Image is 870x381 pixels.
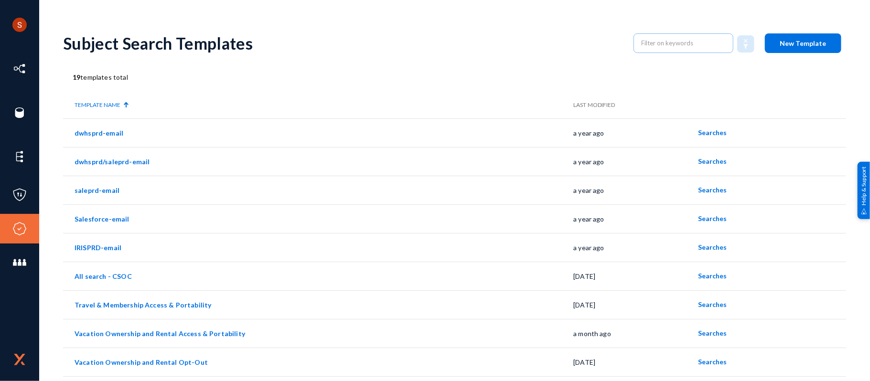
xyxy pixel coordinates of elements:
span: Searches [698,214,727,222]
span: Searches [698,358,727,366]
img: help_support.svg [861,208,867,214]
button: Searches [691,267,735,285]
div: templates total [63,72,846,82]
div: Template Name [75,101,120,109]
a: saleprd-email [75,186,119,194]
td: a year ago [573,118,691,147]
button: Searches [691,153,735,170]
a: Vacation Ownership and Rental Opt-Out [75,358,208,366]
a: IRISPRD-email [75,243,121,252]
a: dwhsprd-email [75,129,123,137]
a: Travel & Membership Access & Portability [75,301,211,309]
div: Template Name [75,101,573,109]
td: a year ago [573,233,691,262]
span: Searches [698,243,727,251]
button: Searches [691,124,735,141]
button: Searches [691,210,735,227]
span: Searches [698,128,727,137]
span: Searches [698,272,727,280]
img: icon-compliance.svg [12,222,27,236]
span: Searches [698,329,727,337]
img: icon-inventory.svg [12,62,27,76]
img: icon-members.svg [12,255,27,270]
th: Last Modified [573,92,691,118]
a: Salesforce-email [75,215,129,223]
td: [DATE] [573,348,691,376]
div: Help & Support [858,162,870,219]
img: icon-sources.svg [12,106,27,120]
td: a year ago [573,204,691,233]
span: Searches [698,186,727,194]
td: a year ago [573,176,691,204]
button: Searches [691,181,735,199]
div: Subject Search Templates [63,33,624,53]
span: Searches [698,300,727,308]
img: icon-policies.svg [12,188,27,202]
img: ACg8ocLCHWB70YVmYJSZIkanuWRMiAOKj9BOxslbKTvretzi-06qRA=s96-c [12,18,27,32]
button: Searches [691,296,735,313]
button: Searches [691,353,735,370]
span: New Template [780,39,827,47]
td: a month ago [573,319,691,348]
td: a year ago [573,147,691,176]
button: Searches [691,325,735,342]
span: Searches [698,157,727,165]
a: Vacation Ownership and Rental Access & Portability [75,329,245,338]
img: icon-elements.svg [12,149,27,164]
td: [DATE] [573,262,691,290]
a: All search - CSOC [75,272,132,280]
a: dwhsprd/saleprd-email [75,158,150,166]
button: New Template [765,33,841,53]
input: Filter on keywords [642,36,726,50]
td: [DATE] [573,290,691,319]
button: Searches [691,239,735,256]
b: 19 [73,73,80,81]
